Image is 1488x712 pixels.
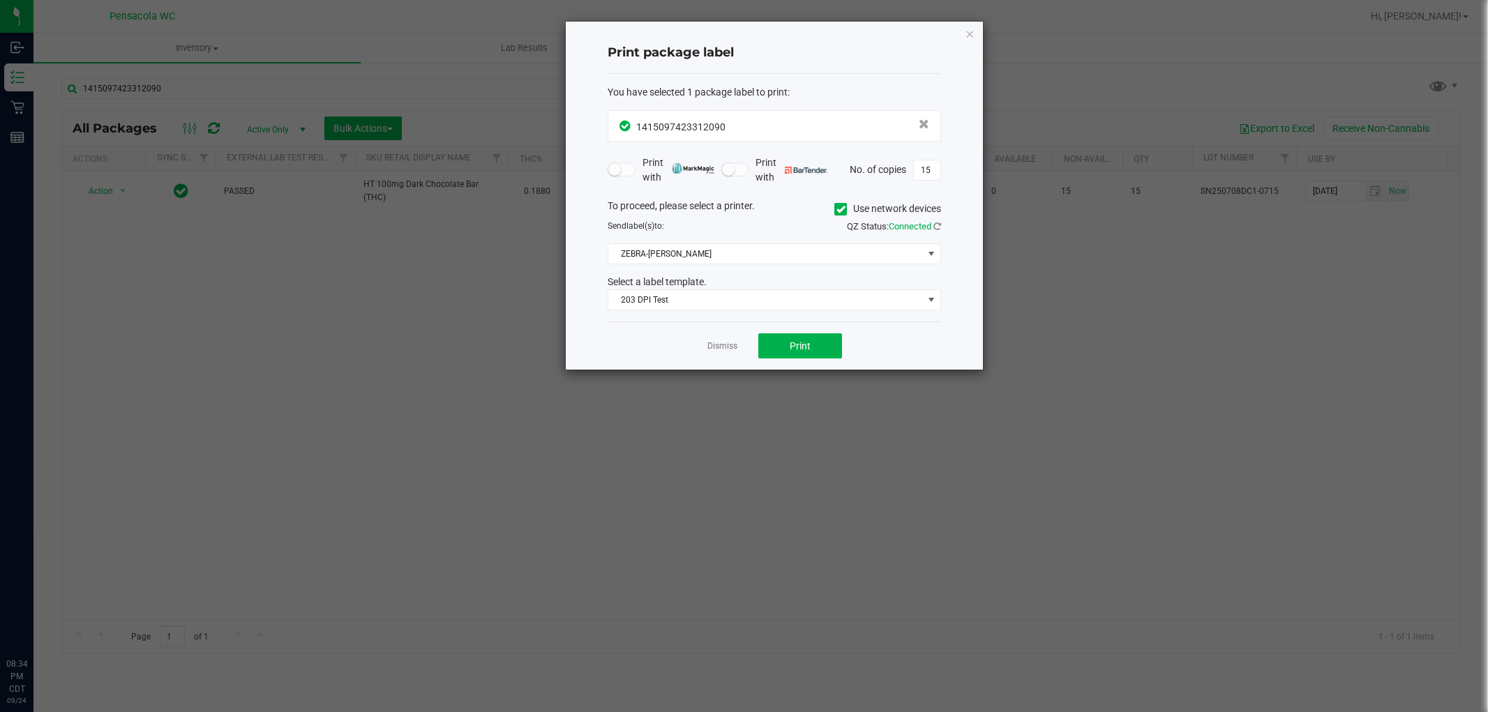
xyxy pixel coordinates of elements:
[597,199,952,220] div: To proceed, please select a printer.
[642,156,714,185] span: Print with
[626,221,654,231] span: label(s)
[636,121,726,132] span: 1415097423312090
[790,340,811,351] span: Print
[758,333,842,358] button: Print
[785,167,827,174] img: bartender.png
[834,202,941,216] label: Use network devices
[608,86,788,98] span: You have selected 1 package label to print
[707,340,737,352] a: Dismiss
[608,244,923,264] span: ZEBRA-[PERSON_NAME]
[847,221,941,232] span: QZ Status:
[608,44,941,62] h4: Print package label
[14,600,56,642] iframe: Resource center
[608,290,923,310] span: 203 DPI Test
[608,221,664,231] span: Send to:
[672,163,714,174] img: mark_magic_cybra.png
[850,163,906,174] span: No. of copies
[889,221,931,232] span: Connected
[619,119,633,133] span: In Sync
[756,156,827,185] span: Print with
[597,275,952,289] div: Select a label template.
[608,85,941,100] div: :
